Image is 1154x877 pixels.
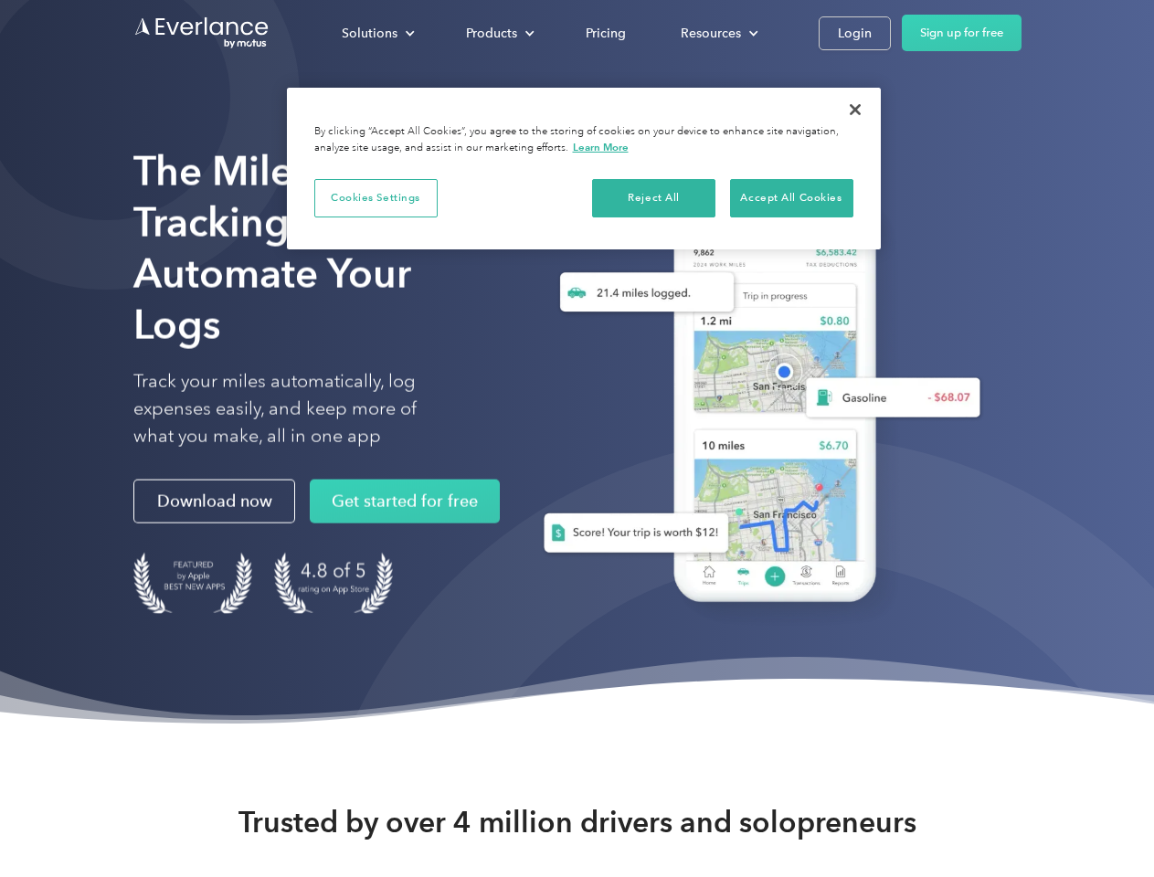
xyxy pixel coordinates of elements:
a: Pricing [567,17,644,49]
a: Download now [133,480,295,523]
a: More information about your privacy, opens in a new tab [573,141,629,153]
p: Track your miles automatically, log expenses easily, and keep more of what you make, all in one app [133,368,460,450]
a: Sign up for free [902,15,1022,51]
a: Get started for free [310,480,500,523]
div: Products [466,22,517,45]
div: Solutions [342,22,397,45]
div: By clicking “Accept All Cookies”, you agree to the storing of cookies on your device to enhance s... [314,124,853,156]
a: Login [819,16,891,50]
div: Cookie banner [287,88,881,249]
div: Resources [681,22,741,45]
img: Everlance, mileage tracker app, expense tracking app [514,174,995,629]
div: Resources [662,17,773,49]
button: Reject All [592,179,715,217]
button: Close [835,90,875,130]
img: 4.9 out of 5 stars on the app store [274,553,393,614]
div: Products [448,17,549,49]
div: Login [838,22,872,45]
div: Solutions [323,17,429,49]
strong: Trusted by over 4 million drivers and solopreneurs [238,804,916,840]
div: Privacy [287,88,881,249]
button: Cookies Settings [314,179,438,217]
img: Badge for Featured by Apple Best New Apps [133,553,252,614]
button: Accept All Cookies [730,179,853,217]
div: Pricing [586,22,626,45]
a: Go to homepage [133,16,270,50]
